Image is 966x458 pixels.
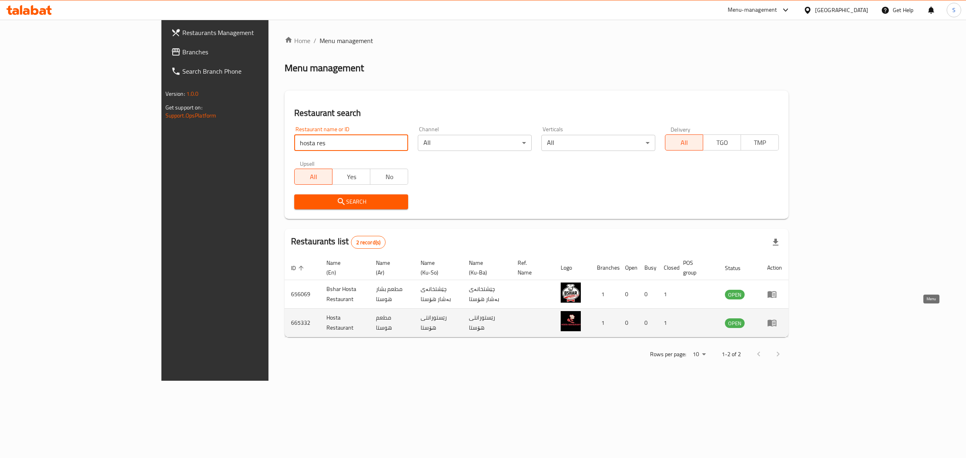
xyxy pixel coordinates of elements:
[619,256,638,280] th: Open
[741,134,779,151] button: TMP
[165,62,323,81] a: Search Branch Phone
[294,107,779,119] h2: Restaurant search
[541,135,655,151] div: All
[469,258,502,277] span: Name (Ku-Ba)
[414,280,463,309] td: چێشتخانەی بەشار هۆستا
[462,280,511,309] td: چێشتخانەی بەشار هۆستا
[332,169,370,185] button: Yes
[561,311,581,331] img: Hosta Restaurant
[285,62,364,74] h2: Menu management
[165,102,202,113] span: Get support on:
[165,89,185,99] span: Version:
[619,309,638,337] td: 0
[650,349,686,359] p: Rows per page:
[725,319,745,328] span: OPEN
[182,66,316,76] span: Search Branch Phone
[657,280,677,309] td: 1
[669,137,700,149] span: All
[619,280,638,309] td: 0
[326,258,360,277] span: Name (En)
[165,110,217,121] a: Support.OpsPlatform
[418,135,532,151] div: All
[554,256,590,280] th: Logo
[301,197,402,207] span: Search
[182,47,316,57] span: Branches
[952,6,956,14] span: S
[561,283,581,303] img: Bshar Hosta Restaurant
[671,126,691,132] label: Delivery
[665,134,703,151] button: All
[725,318,745,328] div: OPEN
[725,263,751,273] span: Status
[703,134,741,151] button: TGO
[320,309,369,337] td: Hosta Restaurant
[761,256,788,280] th: Action
[320,36,373,45] span: Menu management
[369,309,414,337] td: مطعم هوستا
[285,36,788,45] nav: breadcrumb
[376,258,405,277] span: Name (Ar)
[815,6,868,14] div: [GEOGRAPHIC_DATA]
[182,28,316,37] span: Restaurants Management
[683,258,709,277] span: POS group
[294,169,332,185] button: All
[657,256,677,280] th: Closed
[165,23,323,42] a: Restaurants Management
[462,309,511,337] td: رێستورانتی هۆستا
[725,290,745,299] span: OPEN
[165,42,323,62] a: Branches
[657,309,677,337] td: 1
[291,263,306,273] span: ID
[590,256,619,280] th: Branches
[722,349,741,359] p: 1-2 of 2
[186,89,199,99] span: 1.0.0
[414,309,463,337] td: رێستورانتی هۆستا
[351,236,386,249] div: Total records count
[298,171,329,183] span: All
[518,258,544,277] span: Ref. Name
[744,137,776,149] span: TMP
[590,309,619,337] td: 1
[421,258,453,277] span: Name (Ku-So)
[291,235,386,249] h2: Restaurants list
[369,280,414,309] td: مطعم بشار هوستا
[638,256,657,280] th: Busy
[294,135,408,151] input: Search for restaurant name or ID..
[285,256,788,337] table: enhanced table
[294,194,408,209] button: Search
[320,280,369,309] td: Bshar Hosta Restaurant
[300,161,315,166] label: Upsell
[374,171,405,183] span: No
[336,171,367,183] span: Yes
[638,309,657,337] td: 0
[689,349,709,361] div: Rows per page:
[590,280,619,309] td: 1
[728,5,777,15] div: Menu-management
[706,137,738,149] span: TGO
[766,233,785,252] div: Export file
[767,289,782,299] div: Menu
[370,169,408,185] button: No
[351,239,386,246] span: 2 record(s)
[638,280,657,309] td: 0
